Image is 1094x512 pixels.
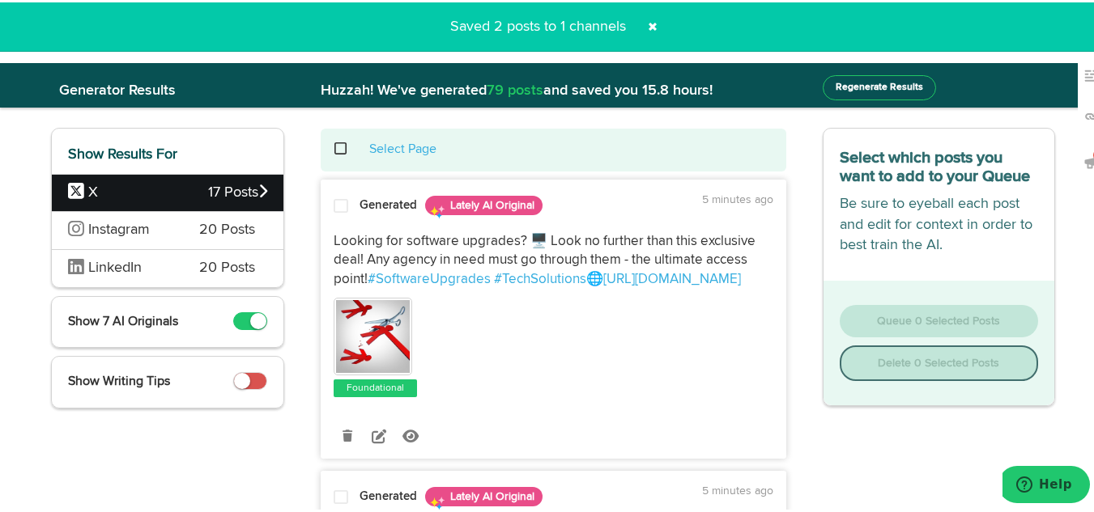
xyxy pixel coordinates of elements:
strong: Generated [360,488,417,500]
span: 20 Posts [199,256,255,277]
span: 17 Posts [208,180,267,201]
span: X [88,183,98,197]
time: 5 minutes ago [702,192,773,203]
img: vLS4hM5hT4ypjn57LN0J [336,298,410,370]
img: sparkles.png [429,201,445,218]
h3: Select which posts you want to add to your Queue [840,142,1039,184]
button: Queue 0 Selected Posts [840,303,1039,335]
iframe: Opens a widget where you can find more information [1002,463,1090,504]
span: Looking for software upgrades? 🖥️ Look no further than this exclusive deal! Any agency in need mu... [334,232,759,285]
a: [URL][DOMAIN_NAME] [603,270,741,284]
a: Select Page [369,141,436,154]
span: Lately AI Original [425,193,543,213]
span: Queue 0 Selected Posts [877,313,1000,324]
span: Show 7 AI Originals [68,313,178,326]
a: #SoftwareUpgrades [368,270,491,284]
span: LinkedIn [88,258,142,273]
span: Show Results For [68,145,177,159]
p: Be sure to eyeball each post and edit for context in order to best train the AI. [840,192,1039,254]
span: 🌐 [586,270,603,284]
a: #TechSolutions [494,270,586,284]
button: Delete 0 Selected Posts [840,343,1039,379]
span: 20 Posts [199,218,255,239]
span: Show Writing Tips [68,373,170,386]
time: 5 minutes ago [702,483,773,494]
button: Regenerate Results [823,73,936,98]
span: Instagram [88,220,150,235]
h2: Huzzah! We've generated and saved you 15.8 hours! [309,81,798,97]
img: sparkles.png [429,493,445,509]
span: Saved 2 posts to 1 channels [441,17,636,32]
strong: Generated [360,197,417,209]
span: Lately AI Original [425,484,543,504]
h2: Generator Results [51,81,284,97]
a: Foundational [343,378,407,394]
span: 79 posts [487,81,543,95]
